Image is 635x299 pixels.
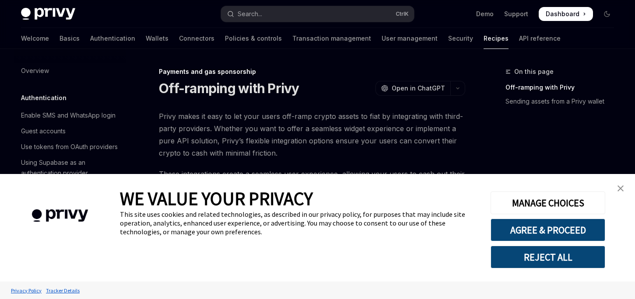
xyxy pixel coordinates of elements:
[448,28,473,49] a: Security
[90,28,135,49] a: Authentication
[21,8,75,20] img: dark logo
[504,10,528,18] a: Support
[382,28,438,49] a: User management
[21,28,49,49] a: Welcome
[292,28,371,49] a: Transaction management
[120,187,313,210] span: WE VALUE YOUR PRIVACY
[221,6,414,22] button: Open search
[491,219,605,241] button: AGREE & PROCEED
[44,283,82,298] a: Tracker Details
[612,180,629,197] a: close banner
[392,84,445,93] span: Open in ChatGPT
[146,28,168,49] a: Wallets
[14,139,126,155] a: Use tokens from OAuth providers
[505,94,621,108] a: Sending assets from a Privy wallet
[179,28,214,49] a: Connectors
[159,110,465,159] span: Privy makes it easy to let your users off-ramp crypto assets to fiat by integrating with third-pa...
[120,210,477,236] div: This site uses cookies and related technologies, as described in our privacy policy, for purposes...
[159,67,465,76] div: Payments and gas sponsorship
[159,80,299,96] h1: Off-ramping with Privy
[539,7,593,21] a: Dashboard
[9,283,44,298] a: Privacy Policy
[600,7,614,21] button: Toggle dark mode
[476,10,494,18] a: Demo
[14,123,126,139] a: Guest accounts
[21,126,66,136] div: Guest accounts
[21,93,67,103] h5: Authentication
[21,142,118,152] div: Use tokens from OAuth providers
[14,108,126,123] a: Enable SMS and WhatsApp login
[505,80,621,94] a: Off-ramping with Privy
[60,28,80,49] a: Basics
[14,155,126,181] a: Using Supabase as an authentication provider
[13,197,107,235] img: company logo
[491,246,605,268] button: REJECT ALL
[617,185,624,191] img: close banner
[21,110,116,121] div: Enable SMS and WhatsApp login
[396,10,409,17] span: Ctrl K
[514,66,554,77] span: On this page
[484,28,509,49] a: Recipes
[491,191,605,214] button: MANAGE CHOICES
[21,66,49,76] div: Overview
[159,168,465,192] span: These integrations create a seamless user experience, allowing your users to cash out their crypt...
[225,28,282,49] a: Policies & controls
[375,81,450,96] button: Open in ChatGPT
[546,10,579,18] span: Dashboard
[519,28,561,49] a: API reference
[238,9,262,19] div: Search...
[21,157,121,178] div: Using Supabase as an authentication provider
[14,63,126,79] a: Overview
